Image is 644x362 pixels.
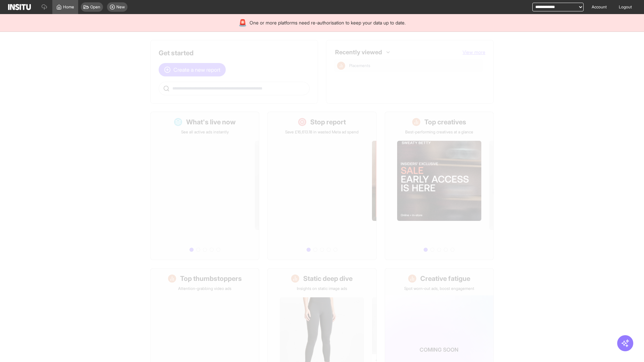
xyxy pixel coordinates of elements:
span: New [116,4,125,10]
span: One or more platforms need re-authorisation to keep your data up to date. [250,19,406,26]
div: 🚨 [238,18,247,27]
span: Open [90,4,100,10]
span: Home [63,4,74,10]
img: Logo [8,4,31,10]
